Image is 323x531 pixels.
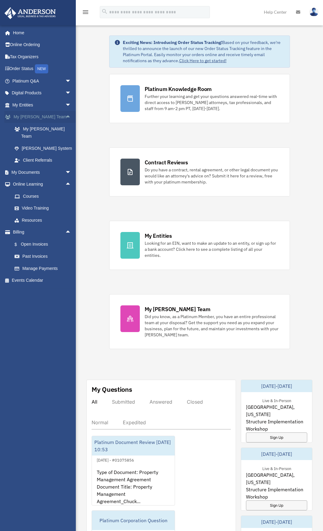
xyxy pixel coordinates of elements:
a: My [PERSON_NAME] Team Did you know, as a Platinum Member, you have an entire professional team at... [109,294,290,349]
img: User Pic [309,8,318,16]
a: [PERSON_NAME] System [8,142,80,154]
strong: Exciting News: Introducing Order Status Tracking! [123,40,222,45]
span: arrow_drop_up [65,111,77,123]
a: My [PERSON_NAME] Team [8,123,80,142]
div: Submitted [112,399,135,405]
div: Answered [150,399,172,405]
a: Courses [8,190,80,202]
div: Normal [92,419,108,425]
div: [DATE]-[DATE] [241,380,312,392]
span: [GEOGRAPHIC_DATA], [US_STATE] [246,471,307,486]
div: [DATE]-[DATE] [241,448,312,460]
div: Looking for an EIN, want to make an update to an entity, or sign up for a bank account? Click her... [145,240,279,258]
div: My [PERSON_NAME] Team [145,305,210,313]
span: arrow_drop_down [65,166,77,179]
a: Platinum Knowledge Room Further your learning and get your questions answered real-time with dire... [109,74,290,123]
div: Platinum Document Review [DATE] 10:53 [92,436,175,455]
a: Client Referrals [8,154,80,166]
span: Structure Implementation Workshop [246,486,307,500]
div: Do you have a contract, rental agreement, or other legal document you would like an attorney's ad... [145,167,279,185]
span: [GEOGRAPHIC_DATA], [US_STATE] [246,403,307,418]
div: Live & In-Person [257,465,296,471]
span: arrow_drop_down [65,75,77,87]
a: Platinum Q&Aarrow_drop_down [4,75,80,87]
img: Anderson Advisors Platinum Portal [3,7,58,19]
a: My Entitiesarrow_drop_down [4,99,80,111]
div: Platinum Knowledge Room [145,85,212,93]
a: menu [82,11,89,16]
i: search [101,8,108,15]
a: Past Invoices [8,250,80,263]
div: Expedited [123,419,146,425]
div: NEW [35,64,48,73]
div: Type of Document: Property Management Agreement Document Title: Property Management Agreement_Chu... [92,464,175,511]
a: Platinum Document Review [DATE] 10:53[DATE] - #01075856Type of Document: Property Management Agre... [92,436,175,506]
a: Online Learningarrow_drop_up [4,178,80,190]
div: [DATE] - #01075856 [92,456,139,463]
a: Manage Payments [8,262,80,274]
a: My Documentsarrow_drop_down [4,166,80,178]
a: Sign Up [246,500,307,510]
a: Resources [8,214,80,226]
div: Did you know, as a Platinum Member, you have an entire professional team at your disposal? Get th... [145,314,279,338]
a: My [PERSON_NAME] Teamarrow_drop_up [4,111,80,123]
a: Video Training [8,202,80,214]
a: Events Calendar [4,274,80,287]
div: Platinum Corporation Question [92,511,175,530]
a: Order StatusNEW [4,63,80,75]
a: Home [4,27,77,39]
span: $ [18,241,21,248]
div: My Questions [92,385,132,394]
i: menu [82,8,89,16]
span: Structure Implementation Workshop [246,418,307,432]
div: Contract Reviews [145,159,188,166]
a: My Entities Looking for an EIN, want to make an update to an entity, or sign up for a bank accoun... [109,221,290,270]
span: arrow_drop_down [65,87,77,99]
div: Based on your feedback, we're thrilled to announce the launch of our new Order Status Tracking fe... [123,39,285,64]
a: Billingarrow_drop_up [4,226,80,238]
a: Sign Up [246,432,307,442]
a: Contract Reviews Do you have a contract, rental agreement, or other legal document you would like... [109,147,290,197]
div: My Entities [145,232,172,240]
div: [DATE]-[DATE] [241,516,312,528]
a: Digital Productsarrow_drop_down [4,87,80,99]
div: All [92,399,97,405]
a: $Open Invoices [8,238,80,250]
a: Click Here to get started! [179,58,227,63]
div: Closed [187,399,203,405]
a: Tax Organizers [4,51,80,63]
span: arrow_drop_up [65,226,77,239]
a: Online Ordering [4,39,80,51]
div: Live & In-Person [257,397,296,403]
span: arrow_drop_down [65,99,77,111]
span: arrow_drop_up [65,178,77,191]
div: Further your learning and get your questions answered real-time with direct access to [PERSON_NAM... [145,93,279,112]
